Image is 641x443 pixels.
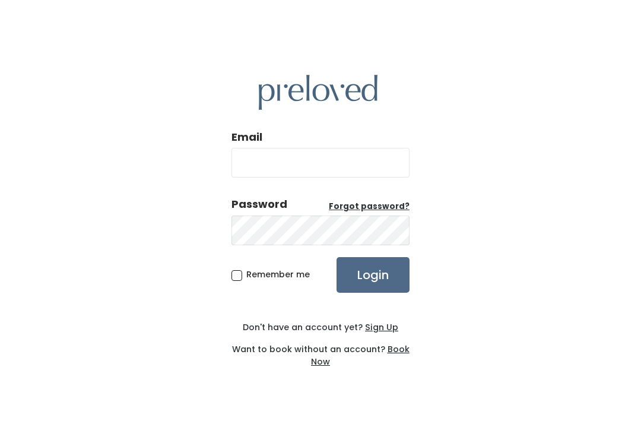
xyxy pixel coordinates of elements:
[363,321,398,333] a: Sign Up
[337,257,410,293] input: Login
[231,197,287,212] div: Password
[231,334,410,368] div: Want to book without an account?
[231,129,262,145] label: Email
[365,321,398,333] u: Sign Up
[259,75,377,110] img: preloved logo
[311,343,410,368] a: Book Now
[329,201,410,213] a: Forgot password?
[231,321,410,334] div: Don't have an account yet?
[246,268,310,280] span: Remember me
